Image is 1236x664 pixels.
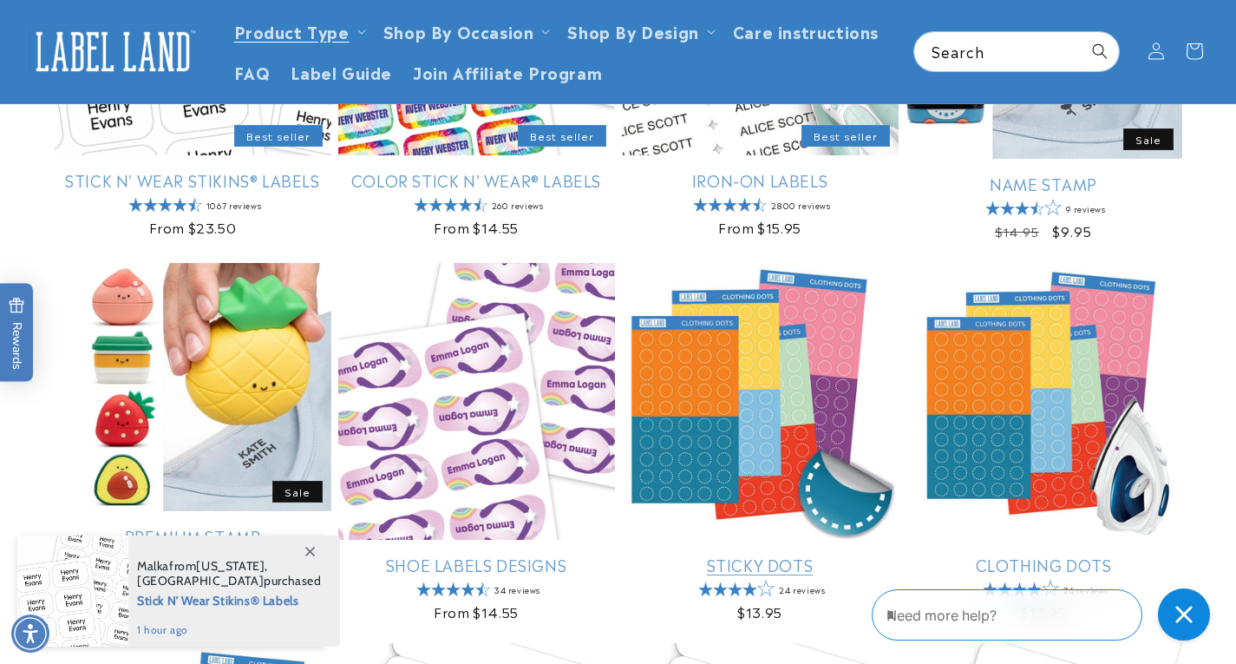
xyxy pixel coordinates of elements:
img: Label Land [26,24,199,78]
a: Color Stick N' Wear® Labels [338,170,615,190]
a: Shop By Design [567,19,698,43]
span: Label Guide [291,62,392,82]
summary: Shop By Design [557,10,722,51]
a: Care instructions [723,10,889,51]
summary: Product Type [224,10,373,51]
a: Join Affiliate Program [402,51,612,92]
a: Label Guide [280,51,402,92]
iframe: Gorgias Floating Chat [872,582,1219,647]
span: FAQ [234,62,271,82]
a: Stick N' Wear Stikins® Labels [55,170,331,190]
a: Label Land [20,18,206,85]
span: [US_STATE] [196,558,265,574]
a: Sticky Dots [622,555,899,575]
button: Search [1081,32,1119,70]
span: Care instructions [733,21,879,41]
span: Stick N' Wear Stikins® Labels [137,588,322,610]
a: Shoe Labels Designs [338,555,615,575]
span: [GEOGRAPHIC_DATA] [137,573,264,588]
summary: Shop By Occasion [373,10,558,51]
a: Product Type [234,19,350,43]
iframe: Sign Up via Text for Offers [14,525,219,577]
a: Clothing Dots [906,555,1182,575]
span: 1 hour ago [137,622,322,638]
a: FAQ [224,51,281,92]
span: Shop By Occasion [383,21,534,41]
span: from , purchased [137,559,322,588]
div: Accessibility Menu [11,615,49,653]
span: Rewards [9,297,25,369]
a: Name Stamp [906,174,1182,194]
a: Iron-On Labels [622,170,899,190]
span: Join Affiliate Program [413,62,602,82]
